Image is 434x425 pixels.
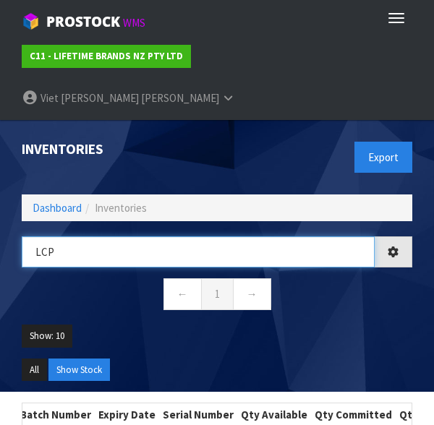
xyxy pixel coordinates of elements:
[141,91,219,105] span: [PERSON_NAME]
[41,91,139,105] span: Viet [PERSON_NAME]
[22,142,206,157] h1: Inventories
[22,236,375,267] input: Search inventories
[163,278,202,309] a: ←
[48,359,110,382] button: Show Stock
[22,12,40,30] img: cube-alt.png
[33,201,82,215] a: Dashboard
[46,12,120,31] span: ProStock
[123,16,145,30] small: WMS
[95,201,147,215] span: Inventories
[233,278,271,309] a: →
[22,278,412,314] nav: Page navigation
[201,278,234,309] a: 1
[22,45,191,68] a: C11 - LIFETIME BRANDS NZ PTY LTD
[354,142,412,173] button: Export
[22,359,47,382] button: All
[22,325,72,348] button: Show: 10
[30,50,183,62] strong: C11 - LIFETIME BRANDS NZ PTY LTD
